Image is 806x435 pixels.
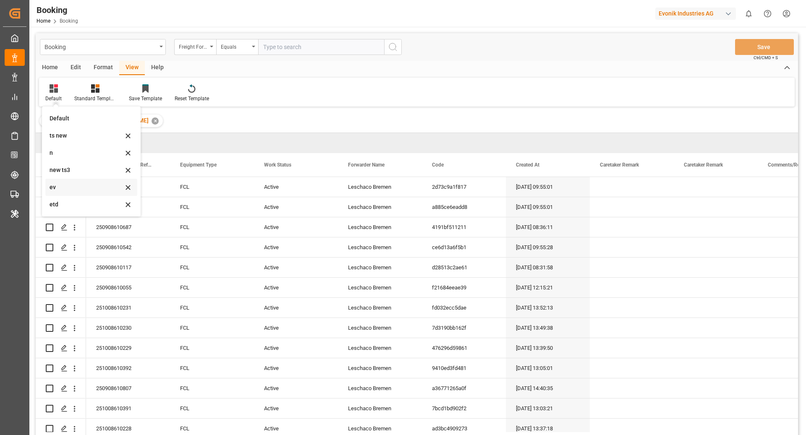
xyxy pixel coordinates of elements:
div: FCL [170,177,254,197]
div: fd032ecc5dae [422,298,506,318]
span: Code [432,162,444,168]
span: Caretaker Remark [684,162,723,168]
div: n [50,148,123,157]
div: Equals [221,41,249,51]
div: etd [50,200,123,209]
div: Help [145,61,170,75]
div: [DATE] 13:39:50 [506,338,590,358]
div: Active [254,278,338,297]
div: Active [254,237,338,257]
div: [DATE] 09:55:01 [506,197,590,217]
div: 251008610231 [86,298,170,318]
div: Default [45,95,62,102]
div: 2d73c9a1f817 [422,177,506,197]
span: Ctrl/CMD + S [754,55,778,61]
div: Press SPACE to select this row. [36,197,86,217]
button: show 0 new notifications [739,4,758,23]
div: Press SPACE to select this row. [36,217,86,237]
span: Forwarder Name [348,162,385,168]
div: Leschaco Bremen [338,298,422,318]
div: Leschaco Bremen [338,237,422,257]
input: Type to search [258,39,384,55]
div: Leschaco Bremen [338,378,422,398]
div: 251008610391 [86,399,170,418]
div: ✕ [152,117,159,125]
div: Press SPACE to select this row. [36,318,86,338]
div: FCL [170,217,254,237]
div: Edit [64,61,87,75]
div: Active [254,197,338,217]
div: [DATE] 12:15:21 [506,278,590,297]
div: [DATE] 09:55:28 [506,237,590,257]
div: a36771265a0f [422,378,506,398]
div: 251008610230 [86,318,170,338]
div: FCL [170,237,254,257]
div: Active [254,177,338,197]
button: Help Center [758,4,777,23]
div: [DATE] 08:31:58 [506,258,590,277]
div: [DATE] 13:52:13 [506,298,590,318]
div: Press SPACE to select this row. [36,399,86,419]
div: Leschaco Bremen [338,177,422,197]
div: 250908610542 [86,237,170,257]
span: Caretaker Remark [600,162,639,168]
div: new ts3 [50,166,123,175]
div: ev [50,183,123,192]
span: Work Status [264,162,291,168]
div: Active [254,399,338,418]
div: Active [254,258,338,277]
div: [DATE] 08:36:11 [506,217,590,237]
span: Equipment Type [180,162,217,168]
button: Save [735,39,794,55]
div: Press SPACE to select this row. [36,358,86,378]
div: Leschaco Bremen [338,399,422,418]
div: Press SPACE to select this row. [36,177,86,197]
div: Press SPACE to select this row. [36,338,86,358]
div: Active [254,298,338,318]
div: FCL [170,298,254,318]
div: FCL [170,318,254,338]
div: Press SPACE to select this row. [36,378,86,399]
div: Default [50,114,123,123]
div: FCL [170,197,254,217]
div: FCL [170,358,254,378]
div: 7bcd1bd902f2 [422,399,506,418]
div: Booking [37,4,78,16]
div: Leschaco Bremen [338,278,422,297]
button: open menu [174,39,216,55]
div: Press SPACE to select this row. [36,278,86,298]
div: 250908610117 [86,258,170,277]
div: 4191bf511211 [422,217,506,237]
div: Leschaco Bremen [338,197,422,217]
div: Format [87,61,119,75]
div: FCL [170,338,254,358]
div: Leschaco Bremen [338,318,422,338]
div: Active [254,358,338,378]
div: 250908610687 [86,217,170,237]
div: Leschaco Bremen [338,217,422,237]
div: Freight Forwarder's Reference No. [179,41,207,51]
button: Evonik Industries AG [655,5,739,21]
div: FCL [170,278,254,297]
div: 251008610229 [86,338,170,358]
div: Evonik Industries AG [655,8,736,20]
span: Created At [516,162,539,168]
div: View [119,61,145,75]
div: Press SPACE to select this row. [36,258,86,278]
div: FCL [170,399,254,418]
div: d28513c2ae61 [422,258,506,277]
div: 250908610807 [86,378,170,398]
div: ts new [50,131,123,140]
div: Active [254,338,338,358]
div: [DATE] 13:05:01 [506,358,590,378]
div: FCL [170,378,254,398]
div: Home [36,61,64,75]
div: [DATE] 09:55:01 [506,177,590,197]
div: 476296d59861 [422,338,506,358]
div: Reset Template [175,95,209,102]
div: Booking [44,41,157,52]
div: ce6d13a6f5b1 [422,237,506,257]
a: Home [37,18,50,24]
div: f21684eeae39 [422,278,506,297]
div: Press SPACE to select this row. [36,237,86,258]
